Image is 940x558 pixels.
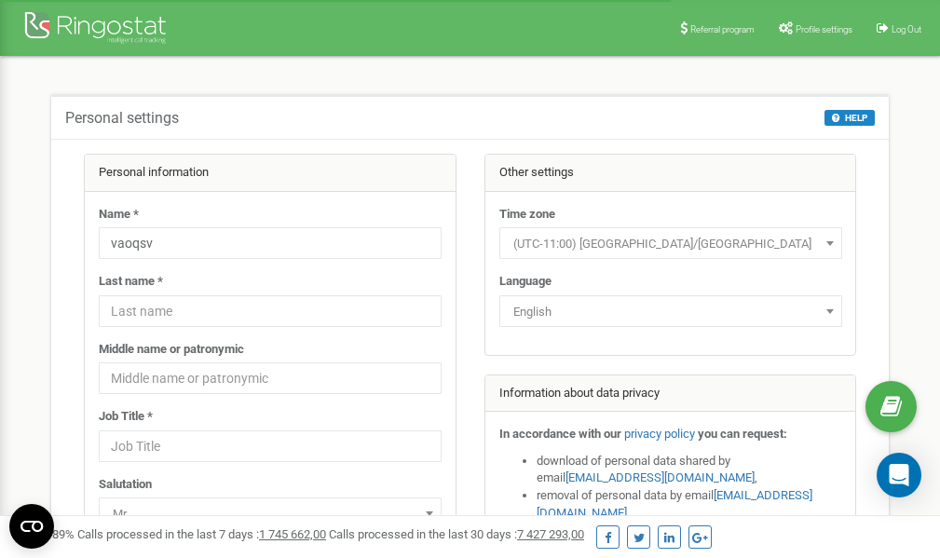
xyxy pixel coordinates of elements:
[329,527,584,541] span: Calls processed in the last 30 days :
[485,155,856,192] div: Other settings
[877,453,921,497] div: Open Intercom Messenger
[99,341,244,359] label: Middle name or patronymic
[506,231,836,257] span: (UTC-11:00) Pacific/Midway
[537,453,842,487] li: download of personal data shared by email ,
[698,427,787,441] strong: you can request:
[99,408,153,426] label: Job Title *
[506,299,836,325] span: English
[99,497,442,529] span: Mr.
[796,24,852,34] span: Profile settings
[85,155,456,192] div: Personal information
[99,273,163,291] label: Last name *
[105,501,435,527] span: Mr.
[499,206,555,224] label: Time zone
[99,227,442,259] input: Name
[499,427,621,441] strong: In accordance with our
[259,527,326,541] u: 1 745 662,00
[499,227,842,259] span: (UTC-11:00) Pacific/Midway
[99,295,442,327] input: Last name
[624,427,695,441] a: privacy policy
[824,110,875,126] button: HELP
[499,273,552,291] label: Language
[565,470,755,484] a: [EMAIL_ADDRESS][DOMAIN_NAME]
[9,504,54,549] button: Open CMP widget
[499,295,842,327] span: English
[77,527,326,541] span: Calls processed in the last 7 days :
[65,110,179,127] h5: Personal settings
[99,430,442,462] input: Job Title
[485,375,856,413] div: Information about data privacy
[99,362,442,394] input: Middle name or patronymic
[99,476,152,494] label: Salutation
[690,24,755,34] span: Referral program
[537,487,842,522] li: removal of personal data by email ,
[99,206,139,224] label: Name *
[892,24,921,34] span: Log Out
[517,527,584,541] u: 7 427 293,00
